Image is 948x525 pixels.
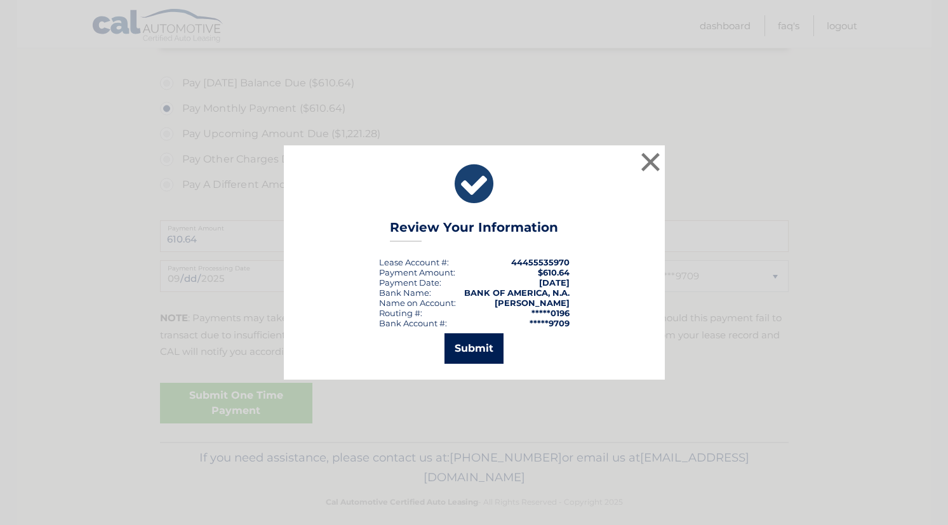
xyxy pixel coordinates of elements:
strong: [PERSON_NAME] [495,298,570,308]
span: $610.64 [538,267,570,277]
strong: BANK OF AMERICA, N.A. [464,288,570,298]
button: Submit [444,333,504,364]
div: Lease Account #: [379,257,449,267]
h3: Review Your Information [390,220,558,242]
div: : [379,277,441,288]
div: Routing #: [379,308,422,318]
span: Payment Date [379,277,439,288]
span: [DATE] [539,277,570,288]
div: Name on Account: [379,298,456,308]
div: Bank Name: [379,288,431,298]
div: Payment Amount: [379,267,455,277]
div: Bank Account #: [379,318,447,328]
strong: 44455535970 [511,257,570,267]
button: × [638,149,664,175]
